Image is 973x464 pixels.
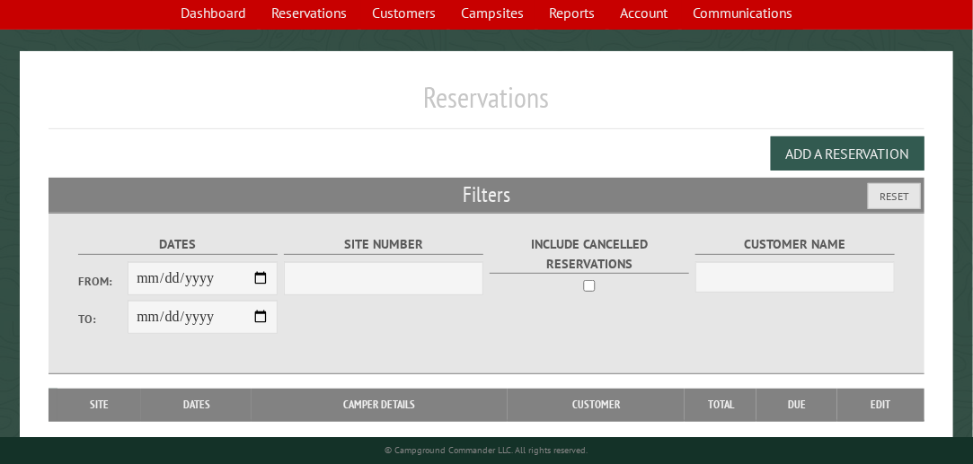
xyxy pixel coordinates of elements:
[837,389,924,421] th: Edit
[49,80,924,129] h1: Reservations
[49,178,924,212] h2: Filters
[78,311,128,328] label: To:
[284,234,484,255] label: Site Number
[685,389,756,421] th: Total
[868,183,921,209] button: Reset
[141,389,252,421] th: Dates
[385,444,588,456] small: © Campground Commander LLC. All rights reserved.
[508,389,685,421] th: Customer
[771,136,924,171] button: Add a Reservation
[78,234,279,255] label: Dates
[252,389,508,421] th: Camper Details
[490,234,690,274] label: Include Cancelled Reservations
[756,389,837,421] th: Due
[695,234,896,255] label: Customer Name
[57,389,141,421] th: Site
[78,273,128,290] label: From:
